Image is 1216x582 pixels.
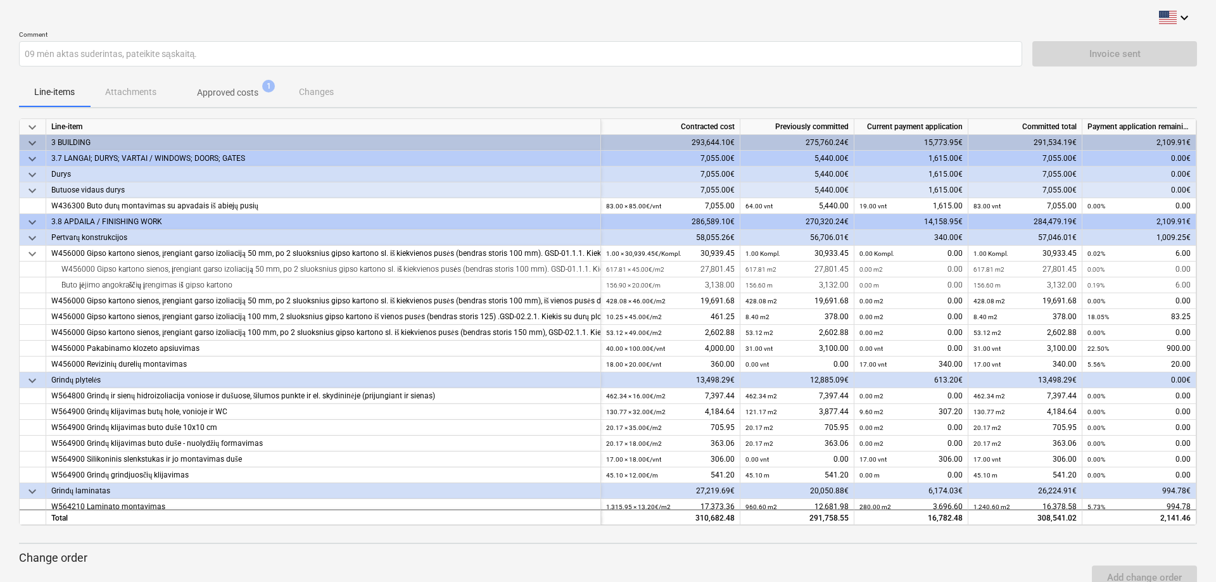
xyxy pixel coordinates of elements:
[606,203,661,210] small: 83.00 × 85.00€ / vnt
[740,119,854,135] div: Previously committed
[973,198,1077,214] div: 7,055.00
[859,472,880,479] small: 0.00 m
[1087,198,1191,214] div: 0.00
[25,167,40,182] span: keyboard_arrow_down
[968,119,1082,135] div: Committed total
[51,230,595,246] div: Pertvarų konstrukcijos
[1087,246,1191,262] div: 6.00
[859,329,883,336] small: 0.00 m2
[1087,388,1191,404] div: 0.00
[606,277,735,293] div: 3,138.00
[1082,167,1196,182] div: 0.00€
[1087,503,1105,510] small: 5.73%
[1082,119,1196,135] div: Payment application remaining
[859,440,883,447] small: 0.00 m2
[854,151,968,167] div: 1,615.00€
[606,499,735,515] div: 17,373.36
[973,329,1001,336] small: 53.12 m2
[606,440,662,447] small: 20.17 × 18.00€ / m2
[854,372,968,388] div: 613.20€
[1087,282,1105,289] small: 0.19%
[51,341,595,357] div: W456000 Pakabinamo klozeto apsiuvimas
[973,503,1010,510] small: 1,240.60 m2
[859,436,963,452] div: 0.00
[745,420,849,436] div: 705.95
[740,372,854,388] div: 12,885.09€
[973,440,1001,447] small: 20.17 m2
[606,298,666,305] small: 428.08 × 46.00€ / m2
[745,404,849,420] div: 3,877.44
[973,203,1001,210] small: 83.00 vnt
[51,214,595,230] div: 3.8 APDAILA / FINISHING WORK
[51,325,595,341] div: W456000 Gipso kartono sienos, įrengiant garso izoliaciją 100 mm, po 2 sluoksnius gipso kartono sl...
[46,119,601,135] div: Line-item
[854,167,968,182] div: 1,615.00€
[25,231,40,246] span: keyboard_arrow_down
[19,30,1022,41] p: Comment
[745,313,769,320] small: 8.40 m2
[51,135,595,151] div: 3 BUILDING
[968,230,1082,246] div: 57,046.01€
[745,345,773,352] small: 31.00 vnt
[973,262,1077,277] div: 27,801.45
[1087,499,1191,515] div: 994.78
[51,436,595,452] div: W564900 Grindų klijavimas buto duše - nuolydžių formavimas
[51,357,595,372] div: W456000 Revizinių durelių montavimas
[606,341,735,357] div: 4,000.00
[1082,214,1196,230] div: 2,109.91€
[601,167,740,182] div: 7,055.00€
[745,408,777,415] small: 121.17 m2
[745,277,849,293] div: 3,132.00
[51,293,595,309] div: W456000 Gipso kartono sienos, įrengiant garso izoliaciją 50 mm, po 2 sluoksnius gipso kartono sl....
[601,483,740,499] div: 27,219.69€
[1087,277,1191,293] div: 6.00
[973,266,1004,273] small: 617.81 m2
[601,230,740,246] div: 58,055.26€
[745,452,849,467] div: 0.00
[973,388,1077,404] div: 7,397.44
[859,266,883,273] small: 0.00 m2
[606,467,735,483] div: 541.20
[859,503,891,510] small: 280.00 m2
[740,214,854,230] div: 270,320.24€
[51,262,595,277] div: W456000 Gipso kartono sienos, įrengiant garso izoliaciją 50 mm, po 2 sluoksnius gipso kartono sl....
[859,424,883,431] small: 0.00 m2
[859,309,963,325] div: 0.00
[1087,393,1105,400] small: 0.00%
[1087,293,1191,309] div: 0.00
[859,277,963,293] div: 0.00
[25,215,40,230] span: keyboard_arrow_down
[859,511,963,527] div: 16,782.48
[1087,408,1105,415] small: 0.00%
[1177,10,1192,25] i: keyboard_arrow_down
[968,151,1082,167] div: 7,055.00€
[968,135,1082,151] div: 291,534.19€
[19,550,1197,566] p: Change order
[745,309,849,325] div: 378.00
[973,250,1008,257] small: 1.00 Kompl.
[51,388,595,404] div: W564800 Grindų ir sienų hidroizoliacija voniose ir dušuose, šilumos punkte ir el. skydininėje (pr...
[859,404,963,420] div: 307.20
[51,483,595,499] div: Grindų laminatas
[740,182,854,198] div: 5,440.00€
[606,198,735,214] div: 7,055.00
[25,373,40,388] span: keyboard_arrow_down
[859,357,963,372] div: 340.00
[745,329,773,336] small: 53.12 m2
[745,393,777,400] small: 462.34 m2
[1087,436,1191,452] div: 0.00
[1087,357,1191,372] div: 20.00
[606,357,735,372] div: 360.00
[1087,341,1191,357] div: 900.00
[601,151,740,167] div: 7,055.00€
[606,452,735,467] div: 306.00
[1082,182,1196,198] div: 0.00€
[973,456,1001,463] small: 17.00 vnt
[1087,298,1105,305] small: 0.00%
[973,420,1077,436] div: 705.95
[606,404,735,420] div: 4,184.64
[34,85,75,99] p: Line-items
[973,246,1077,262] div: 30,933.45
[859,420,963,436] div: 0.00
[745,282,773,289] small: 156.60 m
